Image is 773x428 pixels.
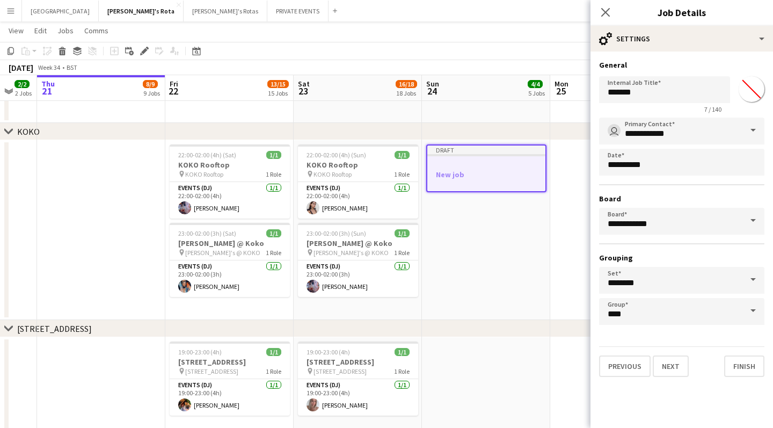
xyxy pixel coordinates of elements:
[17,323,92,334] div: [STREET_ADDRESS]
[307,229,366,237] span: 23:00-02:00 (3h) (Sun)
[99,1,184,21] button: [PERSON_NAME]'s Rota
[266,229,281,237] span: 1/1
[15,89,32,97] div: 2 Jobs
[599,194,764,204] h3: Board
[9,62,33,73] div: [DATE]
[184,1,267,21] button: [PERSON_NAME]'s Rotas
[426,144,546,192] app-job-card: DraftNew job
[35,63,62,71] span: Week 34
[266,151,281,159] span: 1/1
[170,357,290,367] h3: [STREET_ADDRESS]
[9,26,24,35] span: View
[185,249,260,257] span: [PERSON_NAME]'s @ KOKO
[298,379,418,416] app-card-role: Events (DJ)1/119:00-23:00 (4h)[PERSON_NAME]
[296,85,310,97] span: 23
[394,249,410,257] span: 1 Role
[599,60,764,70] h3: General
[313,367,367,375] span: [STREET_ADDRESS]
[170,182,290,219] app-card-role: Events (DJ)1/122:00-02:00 (4h)[PERSON_NAME]
[590,5,773,19] h3: Job Details
[396,89,417,97] div: 18 Jobs
[599,356,651,377] button: Previous
[170,144,290,219] app-job-card: 22:00-02:00 (4h) (Sat)1/1KOKO Rooftop KOKO Rooftop1 RoleEvents (DJ)1/122:00-02:00 (4h)[PERSON_NAME]
[528,80,543,88] span: 4/4
[298,223,418,297] app-job-card: 23:00-02:00 (3h) (Sun)1/1[PERSON_NAME] @ Koko [PERSON_NAME]'s @ KOKO1 RoleEvents (DJ)1/123:00-02:...
[395,151,410,159] span: 1/1
[395,229,410,237] span: 1/1
[53,24,78,38] a: Jobs
[298,182,418,219] app-card-role: Events (DJ)1/122:00-02:00 (4h)[PERSON_NAME]
[185,170,223,178] span: KOKO Rooftop
[298,144,418,219] app-job-card: 22:00-02:00 (4h) (Sun)1/1KOKO Rooftop KOKO Rooftop1 RoleEvents (DJ)1/122:00-02:00 (4h)[PERSON_NAME]
[178,151,236,159] span: 22:00-02:00 (4h) (Sat)
[528,89,545,97] div: 5 Jobs
[427,146,545,154] div: Draft
[590,26,773,52] div: Settings
[553,85,568,97] span: 25
[313,170,352,178] span: KOKO Rooftop
[143,80,158,88] span: 8/9
[298,357,418,367] h3: [STREET_ADDRESS]
[425,85,439,97] span: 24
[22,1,99,21] button: [GEOGRAPHIC_DATA]
[267,1,329,21] button: PRIVATE EVENTS
[40,85,55,97] span: 21
[724,356,764,377] button: Finish
[14,80,30,88] span: 2/2
[307,348,350,356] span: 19:00-23:00 (4h)
[30,24,51,38] a: Edit
[17,126,40,137] div: KOKO
[427,170,545,179] h3: New job
[298,238,418,248] h3: [PERSON_NAME] @ Koko
[4,24,28,38] a: View
[170,342,290,416] app-job-card: 19:00-23:00 (4h)1/1[STREET_ADDRESS] [STREET_ADDRESS]1 RoleEvents (DJ)1/119:00-23:00 (4h)[PERSON_N...
[307,151,366,159] span: 22:00-02:00 (4h) (Sun)
[599,253,764,263] h3: Grouping
[298,79,310,89] span: Sat
[41,79,55,89] span: Thu
[178,229,236,237] span: 23:00-02:00 (3h) (Sat)
[298,160,418,170] h3: KOKO Rooftop
[298,342,418,416] app-job-card: 19:00-23:00 (4h)1/1[STREET_ADDRESS] [STREET_ADDRESS]1 RoleEvents (DJ)1/119:00-23:00 (4h)[PERSON_N...
[170,79,178,89] span: Fri
[57,26,74,35] span: Jobs
[170,223,290,297] app-job-card: 23:00-02:00 (3h) (Sat)1/1[PERSON_NAME] @ Koko [PERSON_NAME]'s @ KOKO1 RoleEvents (DJ)1/123:00-02:...
[298,260,418,297] app-card-role: Events (DJ)1/123:00-02:00 (3h)[PERSON_NAME]
[555,79,568,89] span: Mon
[143,89,160,97] div: 9 Jobs
[170,160,290,170] h3: KOKO Rooftop
[170,379,290,416] app-card-role: Events (DJ)1/119:00-23:00 (4h)[PERSON_NAME]
[268,89,288,97] div: 15 Jobs
[266,249,281,257] span: 1 Role
[178,348,222,356] span: 19:00-23:00 (4h)
[394,170,410,178] span: 1 Role
[426,79,439,89] span: Sun
[266,348,281,356] span: 1/1
[696,105,730,113] span: 7 / 140
[266,170,281,178] span: 1 Role
[34,26,47,35] span: Edit
[84,26,108,35] span: Comms
[395,348,410,356] span: 1/1
[394,367,410,375] span: 1 Role
[313,249,389,257] span: [PERSON_NAME]'s @ KOKO
[170,238,290,248] h3: [PERSON_NAME] @ Koko
[266,367,281,375] span: 1 Role
[67,63,77,71] div: BST
[168,85,178,97] span: 22
[653,356,689,377] button: Next
[396,80,417,88] span: 16/18
[185,367,238,375] span: [STREET_ADDRESS]
[80,24,113,38] a: Comms
[267,80,289,88] span: 13/15
[170,260,290,297] app-card-role: Events (DJ)1/123:00-02:00 (3h)[PERSON_NAME]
